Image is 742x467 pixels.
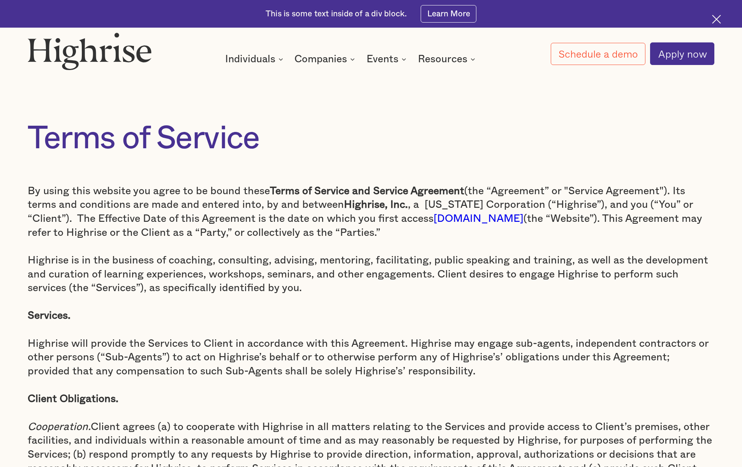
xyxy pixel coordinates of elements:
[28,337,714,378] p: Highrise will provide the Services to Client in accordance with this Agreement. Highrise may enga...
[28,121,714,156] h1: Terms of Service
[28,310,70,321] strong: Services.
[294,54,347,64] div: Companies
[225,54,286,64] div: Individuals
[225,54,275,64] div: Individuals
[28,32,152,70] img: Highrise logo
[367,54,409,64] div: Events
[551,43,646,65] a: Schedule a demo
[28,253,714,295] p: Highrise is in the business of coaching, consulting, advising, mentoring, facilitating, public sp...
[294,54,357,64] div: Companies
[712,15,721,24] img: Cross icon
[367,54,398,64] div: Events
[28,184,714,240] p: By using this website you agree to be bound these (the “Agreement” or "Service Agreement"). Its t...
[650,42,714,65] a: Apply now
[418,54,467,64] div: Resources
[418,54,478,64] div: Resources
[270,186,464,196] strong: Terms of Service and Service Agreement
[28,393,118,404] strong: Client Obligations.
[266,9,407,19] div: This is some text inside of a div block.
[421,5,476,23] a: Learn More
[434,213,523,224] a: [DOMAIN_NAME]
[28,421,91,432] em: Cooperation.
[344,199,408,210] strong: Highrise, Inc.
